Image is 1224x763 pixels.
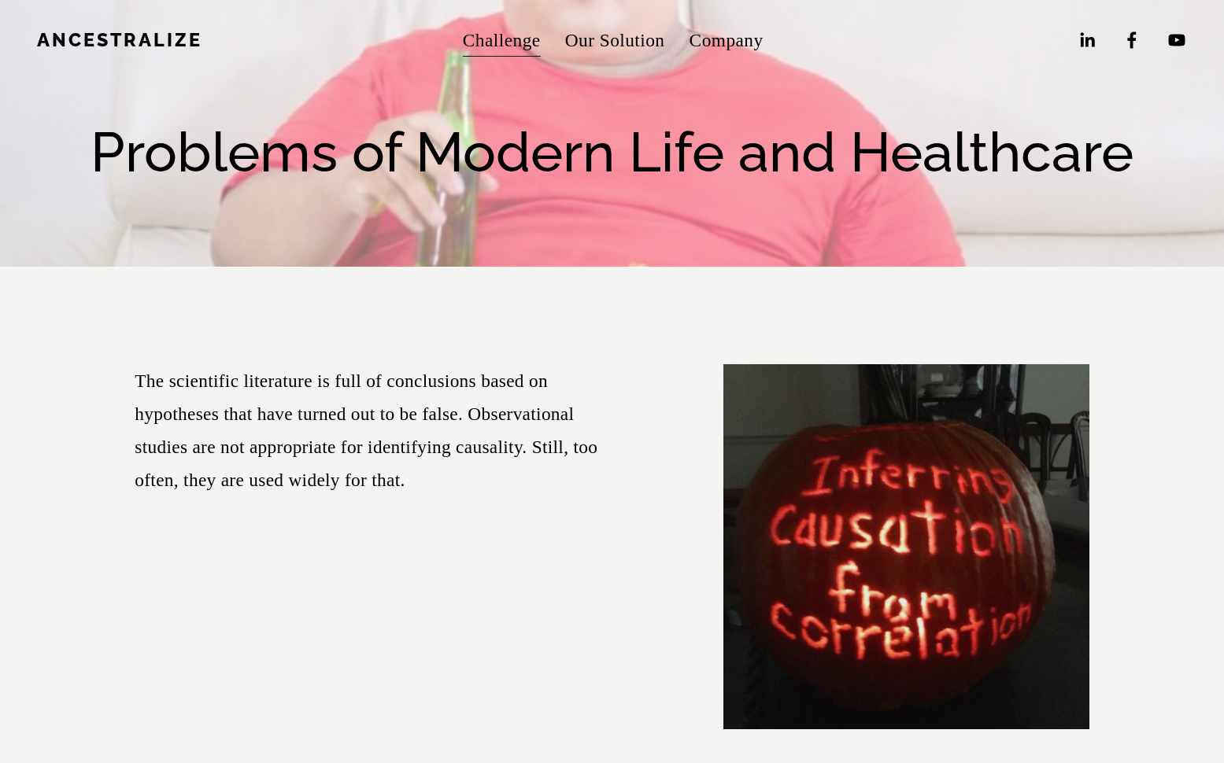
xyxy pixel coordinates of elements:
[463,22,541,59] a: Challenge
[37,29,202,50] a: Ancestralize
[1122,30,1142,50] a: Facebook
[690,22,764,59] a: folder dropdown
[135,364,598,496] p: The scientific literature is full of conclusions based on hypotheses that have turned out to be f...
[37,118,1188,186] h1: Problems of Modern Life and Healthcare
[565,22,665,59] a: Our Solution
[1077,30,1097,50] a: LinkedIn
[690,24,764,57] span: Company
[1167,30,1187,50] a: YouTube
